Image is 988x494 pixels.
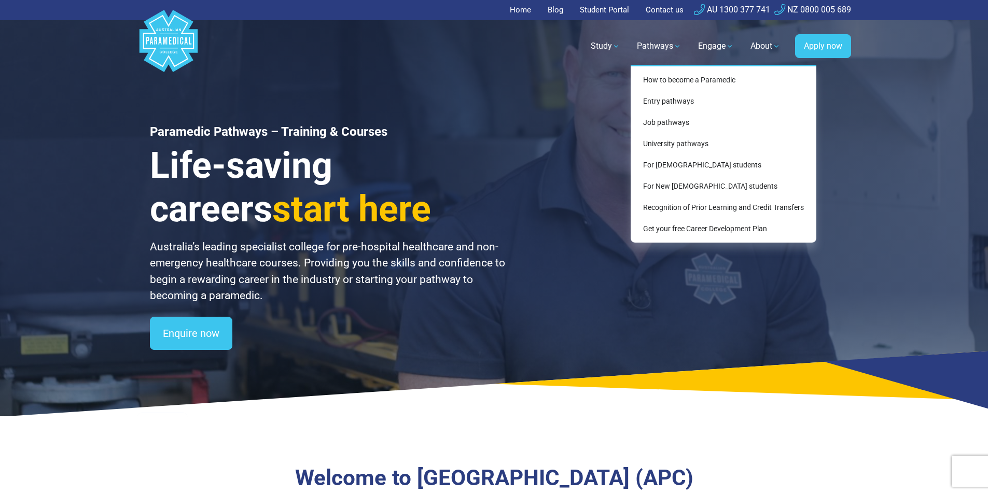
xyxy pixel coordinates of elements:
a: AU 1300 377 741 [694,5,770,15]
a: Entry pathways [635,92,812,111]
a: For New [DEMOGRAPHIC_DATA] students [635,177,812,196]
h1: Paramedic Pathways – Training & Courses [150,124,507,139]
a: About [744,32,787,61]
a: University pathways [635,134,812,153]
a: Engage [692,32,740,61]
a: For [DEMOGRAPHIC_DATA] students [635,156,812,175]
div: Pathways [631,65,816,243]
a: How to become a Paramedic [635,70,812,90]
a: Recognition of Prior Learning and Credit Transfers [635,198,812,217]
a: Pathways [631,32,688,61]
a: Job pathways [635,113,812,132]
h3: Life-saving careers [150,144,507,231]
p: Australia’s leading specialist college for pre-hospital healthcare and non-emergency healthcare c... [150,239,507,304]
a: Study [585,32,627,61]
a: Get your free Career Development Plan [635,219,812,238]
span: start here [272,188,431,230]
a: Apply now [795,34,851,58]
h3: Welcome to [GEOGRAPHIC_DATA] (APC) [196,465,792,491]
a: Australian Paramedical College [137,20,200,73]
a: NZ 0800 005 689 [774,5,851,15]
a: Enquire now [150,317,232,350]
